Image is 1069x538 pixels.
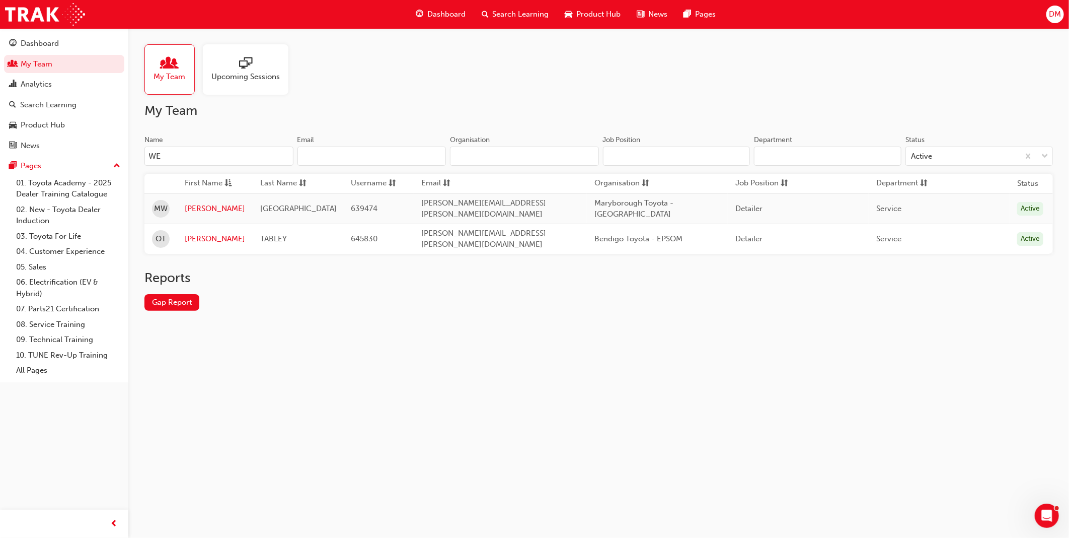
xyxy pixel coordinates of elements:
[1041,150,1048,163] span: down-icon
[421,229,546,249] span: [PERSON_NAME][EMAIL_ADDRESS][PERSON_NAME][DOMAIN_NAME]
[9,101,16,110] span: search-icon
[594,177,650,190] button: Organisationsorting-icon
[493,9,549,20] span: Search Learning
[754,135,792,145] div: Department
[185,177,222,190] span: First Name
[421,177,477,190] button: Emailsorting-icon
[735,204,762,213] span: Detailer
[1017,202,1043,216] div: Active
[557,4,629,25] a: car-iconProduct Hub
[113,160,120,173] span: up-icon
[12,332,124,348] a: 09. Technical Training
[676,4,724,25] a: pages-iconPages
[1035,504,1059,528] iframe: Intercom live chat
[9,39,17,48] span: guage-icon
[12,175,124,202] a: 01. Toyota Academy - 2025 Dealer Training Catalogue
[1017,178,1038,189] th: Status
[111,518,118,530] span: prev-icon
[416,8,423,21] span: guage-icon
[260,177,316,190] button: Last Namesorting-icon
[12,317,124,332] a: 08. Service Training
[299,177,307,190] span: sorting-icon
[4,55,124,74] a: My Team
[4,116,124,134] a: Product Hub
[649,9,668,20] span: News
[735,177,791,190] button: Job Positionsorting-icon
[4,75,124,94] a: Analytics
[603,135,641,145] div: Job Position
[154,71,186,83] span: My Team
[4,34,124,53] a: Dashboard
[260,204,337,213] span: [GEOGRAPHIC_DATA]
[4,32,124,157] button: DashboardMy TeamAnalyticsSearch LearningProduct HubNews
[450,135,490,145] div: Organisation
[211,71,280,83] span: Upcoming Sessions
[421,177,441,190] span: Email
[21,140,40,152] div: News
[20,99,77,111] div: Search Learning
[239,57,252,71] span: sessionType_ONLINE_URL-icon
[1017,232,1043,246] div: Active
[594,198,673,219] span: Maryborough Toyota - [GEOGRAPHIC_DATA]
[21,79,52,90] div: Analytics
[21,119,65,131] div: Product Hub
[351,234,377,243] span: 645830
[421,198,546,219] span: [PERSON_NAME][EMAIL_ADDRESS][PERSON_NAME][DOMAIN_NAME]
[144,147,293,166] input: Name
[185,233,245,245] a: [PERSON_NAME]
[154,203,168,215] span: MW
[9,80,17,89] span: chart-icon
[911,151,932,162] div: Active
[696,9,716,20] span: Pages
[684,8,692,21] span: pages-icon
[450,147,599,166] input: Organisation
[594,234,682,243] span: Bendigo Toyota - EPSOM
[876,204,901,213] span: Service
[351,204,377,213] span: 639474
[876,234,901,243] span: Service
[21,38,59,49] div: Dashboard
[735,234,762,243] span: Detailer
[351,177,387,190] span: Username
[203,44,296,95] a: Upcoming Sessions
[297,147,446,166] input: Email
[876,177,918,190] span: Department
[603,147,750,166] input: Job Position
[594,177,640,190] span: Organisation
[9,162,17,171] span: pages-icon
[12,348,124,363] a: 10. TUNE Rev-Up Training
[144,294,199,311] a: Gap Report
[408,4,474,25] a: guage-iconDashboard
[482,8,489,21] span: search-icon
[12,275,124,301] a: 06. Electrification (EV & Hybrid)
[443,177,450,190] span: sorting-icon
[185,203,245,215] a: [PERSON_NAME]
[12,202,124,229] a: 02. New - Toyota Dealer Induction
[642,177,649,190] span: sorting-icon
[876,177,932,190] button: Departmentsorting-icon
[185,177,240,190] button: First Nameasc-icon
[735,177,779,190] span: Job Position
[21,160,41,172] div: Pages
[260,177,297,190] span: Last Name
[9,142,17,151] span: news-icon
[12,363,124,378] a: All Pages
[629,4,676,25] a: news-iconNews
[4,96,124,114] a: Search Learning
[260,234,287,243] span: TABLEY
[577,9,621,20] span: Product Hub
[297,135,315,145] div: Email
[427,9,466,20] span: Dashboard
[156,233,166,245] span: OT
[389,177,396,190] span: sorting-icon
[565,8,573,21] span: car-icon
[474,4,557,25] a: search-iconSearch Learning
[9,121,17,130] span: car-icon
[4,157,124,175] button: Pages
[144,135,163,145] div: Name
[351,177,406,190] button: Usernamesorting-icon
[905,135,925,145] div: Status
[781,177,788,190] span: sorting-icon
[1049,9,1061,20] span: DM
[224,177,232,190] span: asc-icon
